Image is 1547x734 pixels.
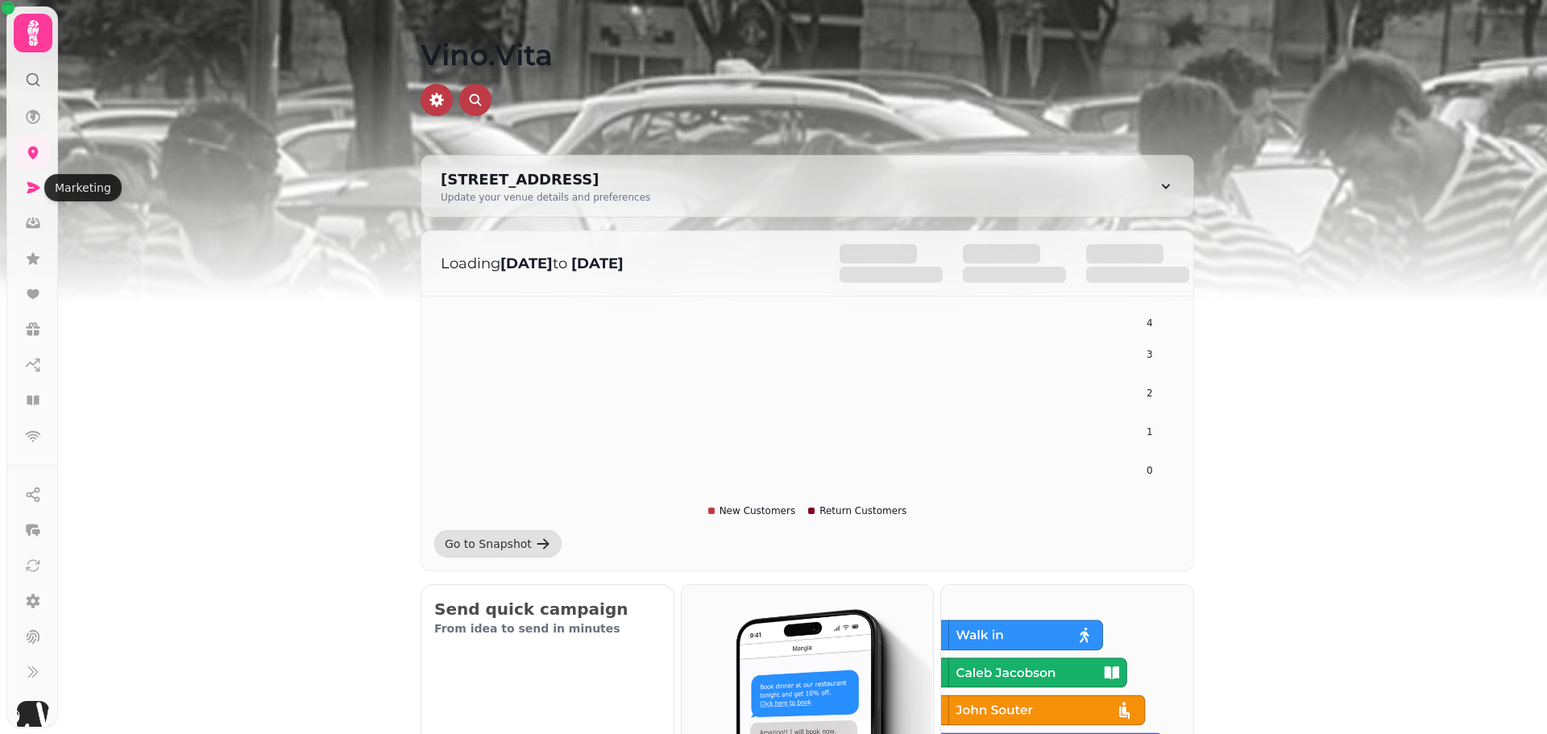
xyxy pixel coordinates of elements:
[1147,349,1153,360] tspan: 3
[434,598,661,620] h2: Send quick campaign
[500,255,553,272] strong: [DATE]
[808,504,906,517] div: Return Customers
[434,530,562,558] a: Go to Snapshot
[17,701,49,733] img: User avatar
[441,168,650,191] div: [STREET_ADDRESS]
[1147,317,1153,329] tspan: 4
[1147,465,1153,476] tspan: 0
[1147,426,1153,437] tspan: 1
[44,174,122,201] div: Marketing
[441,252,807,275] p: Loading to
[441,191,650,204] div: Update your venue details and preferences
[434,620,661,637] p: From idea to send in minutes
[445,536,532,552] div: Go to Snapshot
[571,255,624,272] strong: [DATE]
[708,504,796,517] div: New Customers
[1147,388,1153,399] tspan: 2
[14,701,52,733] button: User avatar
